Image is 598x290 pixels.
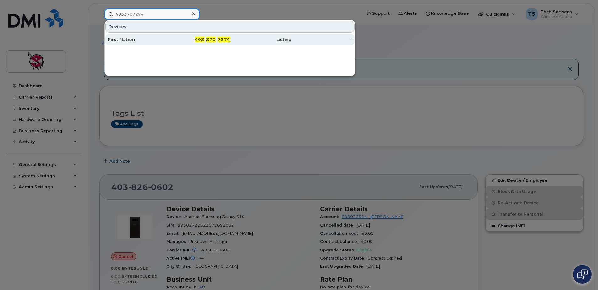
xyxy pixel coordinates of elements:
span: 370 [206,37,216,42]
div: - - [169,36,230,43]
div: Devices [105,21,355,33]
span: 403 [195,37,204,42]
img: Open chat [577,269,588,279]
a: First Nation403-370-7274active- [105,34,355,45]
div: - [291,36,352,43]
span: 7274 [217,37,230,42]
div: First Nation [108,36,169,43]
div: active [230,36,291,43]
